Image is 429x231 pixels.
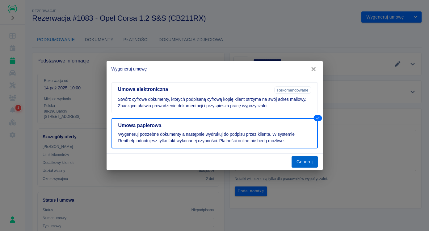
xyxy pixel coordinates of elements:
[118,96,311,109] p: Stwórz cyfrowe dokumenty, których podpisaną cyfrową kopię klient otrzyma na swój adres mailowy. Z...
[292,156,318,168] button: Generuj
[275,88,311,92] span: Rekomendowane
[111,82,318,113] button: Umowa elektronicznaRekomendowaneStwórz cyfrowe dokumenty, których podpisaną cyfrową kopię klient ...
[118,86,272,92] h5: Umowa elektroniczna
[118,131,311,144] p: Wygeneruj potrzebne dokumenty a następnie wydrukuj do podpisu przez klienta. W systemie Renthelp ...
[118,122,311,129] h5: Umowa papierowa
[111,118,318,148] button: Umowa papierowaWygeneruj potrzebne dokumenty a następnie wydrukuj do podpisu przez klienta. W sys...
[107,61,323,77] h2: Wygeneruj umowę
